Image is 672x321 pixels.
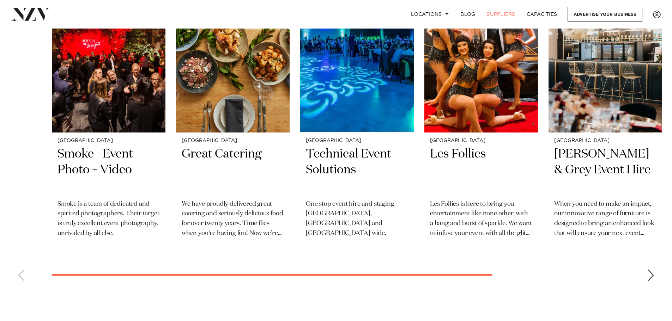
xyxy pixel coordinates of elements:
h2: Les Follies [430,146,532,194]
small: [GEOGRAPHIC_DATA] [57,138,160,143]
p: Les Follies is here to bring you entertainment like none other, with a bang and burst of sparkle.... [430,199,532,239]
small: [GEOGRAPHIC_DATA] [554,138,656,143]
h2: Technical Event Solutions [306,146,408,194]
small: [GEOGRAPHIC_DATA] [306,138,408,143]
a: Capacities [521,7,563,22]
a: Locations [405,7,455,22]
h2: Great Catering [182,146,284,194]
img: nzv-logo.png [11,8,50,20]
p: When you need to make an impact, our innovative range of furniture is designed to bring an enhanc... [554,199,656,239]
p: Smoke is a team of dedicated and spirited photographers. Their target is truly excellent event ph... [57,199,160,239]
a: BLOG [455,7,481,22]
h2: [PERSON_NAME] & Grey Event Hire [554,146,656,194]
a: SUPPLIERS [481,7,521,22]
small: [GEOGRAPHIC_DATA] [182,138,284,143]
p: We have proudly delivered great catering and seriously delicious food for over twenty years. Time... [182,199,284,239]
h2: Smoke - Event Photo + Video [57,146,160,194]
small: [GEOGRAPHIC_DATA] [430,138,532,143]
p: One stop event hire and staging - [GEOGRAPHIC_DATA], [GEOGRAPHIC_DATA] and [GEOGRAPHIC_DATA] wide. [306,199,408,239]
a: Advertise your business [568,7,642,22]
